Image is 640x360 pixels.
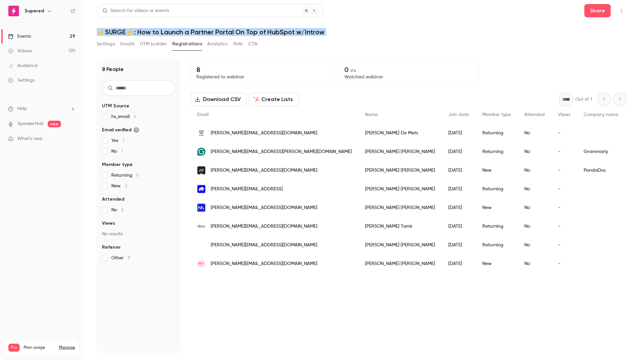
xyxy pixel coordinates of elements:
[197,148,205,156] img: grammarly.com
[111,183,127,189] span: New
[551,254,577,273] div: -
[518,236,551,254] div: No
[172,39,202,49] button: Registrations
[365,112,378,117] span: Name
[197,204,205,212] img: man.digital
[24,345,55,350] span: Plan usage
[197,241,205,249] img: finhivesolutions.com
[551,217,577,236] div: -
[111,148,123,155] span: No
[448,112,469,117] span: Join date
[476,217,518,236] div: Returning
[197,185,205,193] img: askelephant.ai
[102,103,175,261] section: facet-groups
[102,220,115,227] span: Views
[442,236,476,254] div: [DATE]
[211,167,317,174] span: [PERSON_NAME][EMAIL_ADDRESS][DOMAIN_NAME]
[125,184,127,188] span: 3
[476,198,518,217] div: New
[197,129,205,137] img: koalify.io
[211,130,317,137] span: [PERSON_NAME][EMAIL_ADDRESS][DOMAIN_NAME]
[350,68,356,73] span: 0 %
[102,161,133,168] span: Member type
[476,161,518,180] div: New
[518,161,551,180] div: No
[442,254,476,273] div: [DATE]
[358,198,442,217] div: [PERSON_NAME] [PERSON_NAME]
[140,39,167,49] button: UTM builder
[211,260,317,267] span: [PERSON_NAME][EMAIL_ADDRESS][DOMAIN_NAME]
[211,186,283,193] span: [PERSON_NAME][EMAIL_ADDRESS]
[442,142,476,161] div: [DATE]
[476,254,518,273] div: New
[476,124,518,142] div: Returning
[518,254,551,273] div: No
[134,114,136,119] span: 4
[25,8,44,14] h6: Supered
[584,4,611,17] button: Share
[551,236,577,254] div: -
[344,74,473,80] p: Watched webinar
[197,112,209,117] span: Email
[482,112,511,117] span: Member type
[17,105,27,112] span: Help
[551,180,577,198] div: -
[8,77,35,84] div: Settings
[442,217,476,236] div: [DATE]
[518,142,551,161] div: No
[211,204,317,211] span: [PERSON_NAME][EMAIL_ADDRESS][DOMAIN_NAME]
[476,236,518,254] div: Returning
[518,217,551,236] div: No
[128,256,130,260] span: 8
[249,93,299,106] button: Create Lists
[97,39,115,49] button: Settings
[196,74,325,80] p: Registered to webinar
[198,261,204,267] span: MT
[248,39,257,49] button: CTA
[111,137,125,144] span: Yes
[358,217,442,236] div: [PERSON_NAME] Tamir
[8,33,31,40] div: Events
[8,6,19,16] img: Supered
[344,66,473,74] p: 0
[476,180,518,198] div: Returning
[551,124,577,142] div: -
[8,344,20,352] span: Pro
[59,345,75,350] a: Manage
[211,242,317,249] span: [PERSON_NAME][EMAIL_ADDRESS][DOMAIN_NAME]
[102,7,169,14] div: Search for videos or events
[122,138,125,143] span: 7
[121,208,124,212] span: 8
[442,198,476,217] div: [DATE]
[551,142,577,161] div: -
[358,124,442,142] div: [PERSON_NAME] De Mets
[97,28,627,36] h1: ⚡️SURGE⚡️: How to Launch a Partner Portal On Top of HubSpot w/Introw
[121,149,123,154] span: 1
[558,112,570,117] span: Views
[136,173,139,178] span: 5
[120,39,134,49] button: Emails
[358,142,442,161] div: [PERSON_NAME] [PERSON_NAME]
[197,222,205,230] img: glaremarketing.co
[358,161,442,180] div: [PERSON_NAME] [PERSON_NAME]
[211,223,317,230] span: [PERSON_NAME][EMAIL_ADDRESS][DOMAIN_NAME]
[17,135,42,142] span: What's new
[191,93,246,106] button: Download CSV
[358,254,442,273] div: [PERSON_NAME] [PERSON_NAME]
[67,136,75,142] iframe: Noticeable Trigger
[518,124,551,142] div: No
[524,112,545,117] span: Attended
[111,113,136,120] span: hs_email
[102,231,175,237] p: No results
[442,124,476,142] div: [DATE]
[233,39,243,49] button: Polls
[518,180,551,198] div: No
[102,65,124,73] h1: 8 People
[8,105,75,112] li: help-dropdown-opener
[551,198,577,217] div: -
[111,172,139,179] span: Returning
[575,96,592,103] p: Out of 1
[358,236,442,254] div: [PERSON_NAME] [PERSON_NAME]
[207,39,228,49] button: Analytics
[584,112,618,117] span: Company name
